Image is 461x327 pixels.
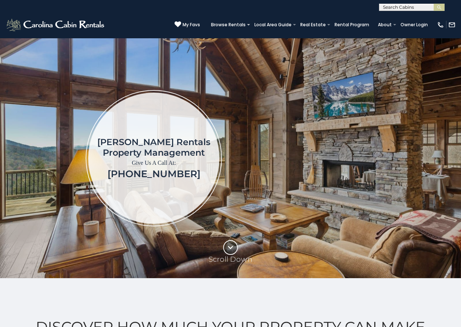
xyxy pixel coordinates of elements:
[183,22,200,28] span: My Favs
[297,60,450,256] iframe: New Contact Form
[437,21,444,28] img: phone-regular-white.png
[331,20,373,30] a: Rental Program
[97,158,210,168] p: Give Us A Call At:
[207,20,249,30] a: Browse Rentals
[108,168,200,180] a: [PHONE_NUMBER]
[397,20,431,30] a: Owner Login
[208,255,253,264] p: Scroll Down
[374,20,395,30] a: About
[97,137,210,158] h1: [PERSON_NAME] Rentals Property Management
[297,20,329,30] a: Real Estate
[251,20,295,30] a: Local Area Guide
[448,21,456,28] img: mail-regular-white.png
[5,17,106,32] img: White-1-2.png
[175,21,200,28] a: My Favs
